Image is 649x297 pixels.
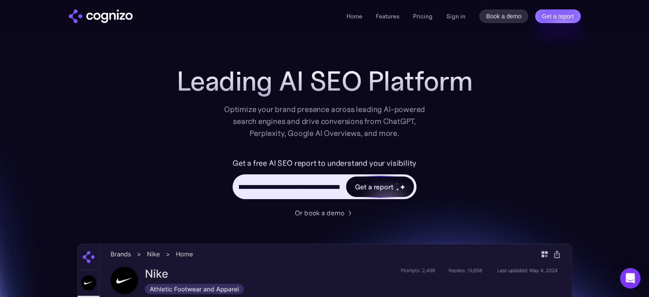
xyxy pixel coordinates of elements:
[535,9,581,23] a: Get a report
[233,156,416,203] form: Hero URL Input Form
[620,268,640,288] div: Open Intercom Messenger
[177,66,473,97] h1: Leading AI SEO Platform
[346,12,362,20] a: Home
[69,9,133,23] img: cognizo logo
[396,183,397,184] img: star
[295,208,355,218] a: Or book a demo
[233,156,416,170] label: Get a free AI SEO report to understand your visibility
[345,176,414,198] a: Get a reportstarstarstar
[400,184,405,190] img: star
[355,182,393,192] div: Get a report
[295,208,344,218] div: Or book a demo
[446,11,466,21] a: Sign in
[376,12,399,20] a: Features
[69,9,133,23] a: home
[479,9,528,23] a: Book a demo
[413,12,433,20] a: Pricing
[396,188,399,191] img: star
[220,103,430,139] div: Optimize your brand presence across leading AI-powered search engines and drive conversions from ...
